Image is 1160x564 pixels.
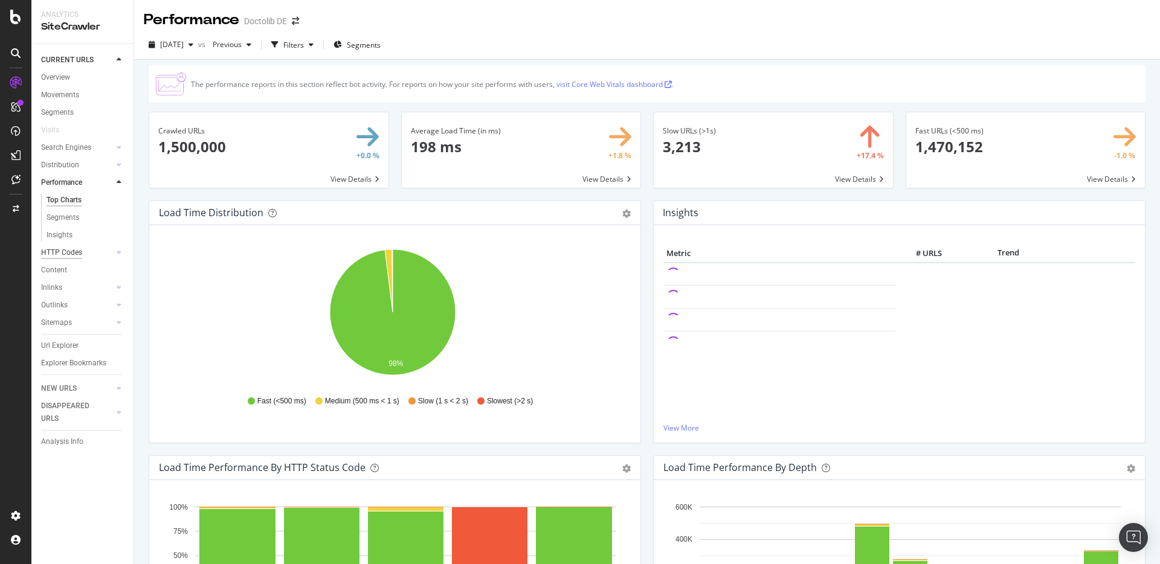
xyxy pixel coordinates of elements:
[257,396,306,406] span: Fast (<500 ms)
[173,527,188,536] text: 75%
[47,194,82,207] div: Top Charts
[41,141,113,154] a: Search Engines
[41,159,113,171] a: Distribution
[41,339,79,352] div: Url Explorer
[169,503,188,511] text: 100%
[41,400,102,425] div: DISAPPEARED URLS
[41,299,113,312] a: Outlinks
[47,194,125,207] a: Top Charts
[47,211,125,224] a: Segments
[41,246,82,259] div: HTTP Codes
[663,245,897,263] th: Metric
[191,79,674,89] div: The performance reports in this section reflect bot activity. For reports on how your site perfor...
[41,89,79,101] div: Movements
[159,461,366,473] div: Load Time Performance by HTTP Status Code
[292,17,299,25] div: arrow-right-arrow-left
[144,10,239,30] div: Performance
[159,207,263,219] div: Load Time Distribution
[41,382,77,395] div: NEW URLS
[41,124,59,136] div: Visits
[41,435,83,448] div: Analysis Info
[325,396,399,406] span: Medium (500 ms < 1 s)
[41,299,68,312] div: Outlinks
[897,245,945,263] th: # URLS
[41,339,125,352] a: Url Explorer
[329,35,385,54] button: Segments
[622,210,631,218] div: gear
[41,246,113,259] a: HTTP Codes
[41,281,113,294] a: Inlinks
[418,396,468,406] span: Slow (1 s < 2 s)
[41,10,124,20] div: Analytics
[41,357,106,370] div: Explorer Bookmarks
[487,396,533,406] span: Slowest (>2 s)
[173,551,188,560] text: 50%
[675,535,692,543] text: 400K
[156,72,186,95] img: CjTTJyXI.png
[41,435,125,448] a: Analysis Info
[41,264,125,277] a: Content
[1119,523,1148,552] div: Open Intercom Messenger
[556,79,674,89] a: visit Core Web Vitals dashboard .
[622,464,631,473] div: gear
[41,281,62,294] div: Inlinks
[266,35,318,54] button: Filters
[208,35,256,54] button: Previous
[41,89,125,101] a: Movements
[41,106,125,119] a: Segments
[41,54,113,66] a: CURRENT URLS
[160,39,184,50] span: 2025 Sep. 12th
[945,245,1072,263] th: Trend
[41,54,94,66] div: CURRENT URLS
[663,205,698,221] h4: Insights
[347,40,381,50] span: Segments
[283,40,304,50] div: Filters
[41,400,113,425] a: DISAPPEARED URLS
[41,71,125,84] a: Overview
[388,359,403,368] text: 98%
[1127,464,1135,473] div: gear
[208,39,242,50] span: Previous
[675,503,692,511] text: 600K
[41,357,125,370] a: Explorer Bookmarks
[41,106,74,119] div: Segments
[198,39,208,50] span: vs
[41,176,82,189] div: Performance
[159,245,627,385] svg: A chart.
[41,20,124,34] div: SiteCrawler
[47,229,125,242] a: Insights
[663,461,817,473] div: Load Time Performance by Depth
[663,423,1135,433] a: View More
[41,159,79,171] div: Distribution
[41,264,67,277] div: Content
[41,316,113,329] a: Sitemaps
[41,124,71,136] a: Visits
[41,316,72,329] div: Sitemaps
[41,141,91,154] div: Search Engines
[144,35,198,54] button: [DATE]
[47,229,72,242] div: Insights
[244,15,287,27] div: Doctolib DE
[41,176,113,189] a: Performance
[41,382,113,395] a: NEW URLS
[47,211,79,224] div: Segments
[41,71,70,84] div: Overview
